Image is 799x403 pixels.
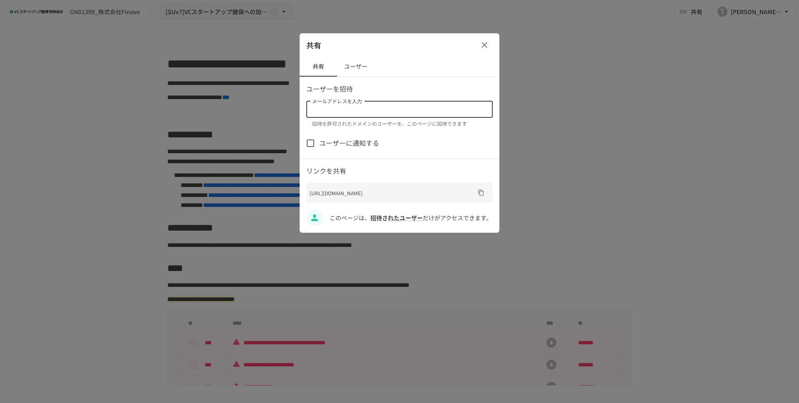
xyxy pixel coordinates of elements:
[370,214,423,222] a: 招待されたユーザー
[300,57,337,77] button: 共有
[312,97,362,104] label: メールアドレスを入力
[319,138,379,149] span: ユーザーに通知する
[330,213,493,222] p: このページは、 だけがアクセスできます。
[310,189,474,197] p: [URL][DOMAIN_NAME]
[337,57,375,77] button: ユーザー
[306,166,493,177] p: リンクを共有
[312,119,487,128] p: 招待を許可されたドメインのユーザーを、このページに招待できます
[300,33,499,57] div: 共有
[306,84,493,95] p: ユーザーを招待
[474,186,488,199] button: URLをコピー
